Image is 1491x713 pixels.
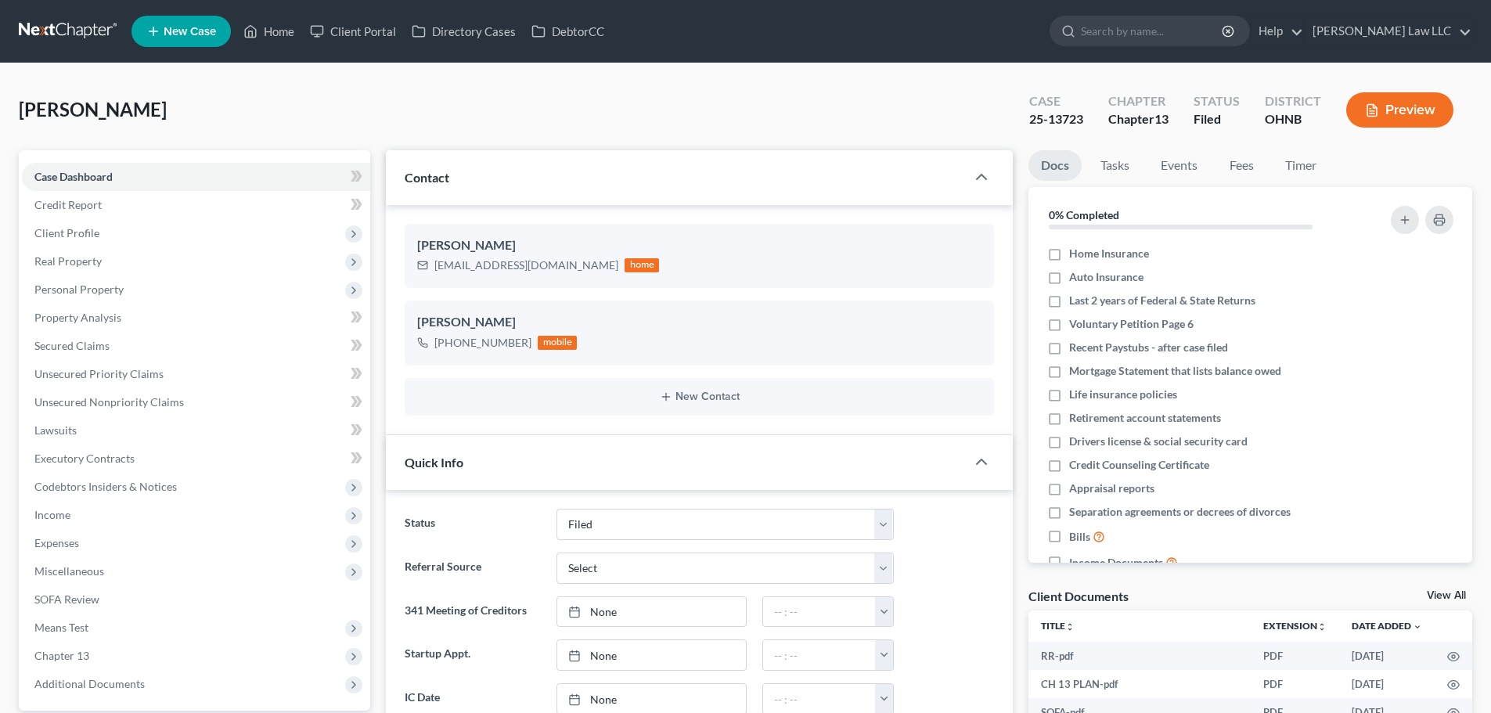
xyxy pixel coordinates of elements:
td: RR-pdf [1028,642,1251,670]
i: unfold_more [1317,622,1327,632]
a: Tasks [1088,150,1142,181]
td: CH 13 PLAN-pdf [1028,670,1251,698]
i: expand_more [1413,622,1422,632]
div: Client Documents [1028,588,1129,604]
label: Startup Appt. [397,639,548,671]
button: Preview [1346,92,1453,128]
span: Contact [405,170,449,185]
td: [DATE] [1339,670,1435,698]
input: -- : -- [763,597,876,627]
i: unfold_more [1065,622,1075,632]
a: Unsecured Nonpriority Claims [22,388,370,416]
span: Unsecured Priority Claims [34,367,164,380]
td: [DATE] [1339,642,1435,670]
span: Separation agreements or decrees of divorces [1069,504,1291,520]
span: SOFA Review [34,592,99,606]
div: 25-13723 [1029,110,1083,128]
a: Titleunfold_more [1041,620,1075,632]
button: New Contact [417,391,981,403]
div: Chapter [1108,110,1169,128]
span: Retirement account statements [1069,410,1221,426]
span: Lawsuits [34,423,77,437]
a: Home [236,17,302,45]
div: [PERSON_NAME] [417,236,981,255]
div: home [625,258,659,272]
span: Life insurance policies [1069,387,1177,402]
td: PDF [1251,670,1339,698]
span: New Case [164,26,216,38]
span: Last 2 years of Federal & State Returns [1069,293,1255,308]
span: Means Test [34,621,88,634]
input: -- : -- [763,640,876,670]
td: PDF [1251,642,1339,670]
span: Unsecured Nonpriority Claims [34,395,184,409]
span: Credit Report [34,198,102,211]
a: Extensionunfold_more [1263,620,1327,632]
span: Mortgage Statement that lists balance owed [1069,363,1281,379]
a: DebtorCC [524,17,612,45]
a: Date Added expand_more [1352,620,1422,632]
a: Events [1148,150,1210,181]
a: Help [1251,17,1303,45]
label: 341 Meeting of Creditors [397,596,548,628]
a: None [557,597,746,627]
span: Appraisal reports [1069,481,1154,496]
strong: 0% Completed [1049,208,1119,221]
div: Case [1029,92,1083,110]
div: Filed [1194,110,1240,128]
span: Real Property [34,254,102,268]
span: Case Dashboard [34,170,113,183]
span: Additional Documents [34,677,145,690]
div: [PERSON_NAME] [417,313,981,332]
a: Timer [1273,150,1329,181]
span: Voluntary Petition Page 6 [1069,316,1194,332]
a: Executory Contracts [22,445,370,473]
a: Property Analysis [22,304,370,332]
span: Personal Property [34,283,124,296]
div: [EMAIL_ADDRESS][DOMAIN_NAME] [434,257,618,273]
span: Executory Contracts [34,452,135,465]
span: Income Documents [1069,555,1163,571]
span: Credit Counseling Certificate [1069,457,1209,473]
div: District [1265,92,1321,110]
span: Miscellaneous [34,564,104,578]
div: OHNB [1265,110,1321,128]
a: [PERSON_NAME] Law LLC [1305,17,1471,45]
a: Case Dashboard [22,163,370,191]
a: Secured Claims [22,332,370,360]
span: Client Profile [34,226,99,239]
a: View All [1427,590,1466,601]
a: Directory Cases [404,17,524,45]
label: Status [397,509,548,540]
div: [PHONE_NUMBER] [434,335,531,351]
a: Unsecured Priority Claims [22,360,370,388]
span: Bills [1069,529,1090,545]
span: Drivers license & social security card [1069,434,1248,449]
a: None [557,640,746,670]
span: Auto Insurance [1069,269,1143,285]
div: mobile [538,336,577,350]
span: Quick Info [405,455,463,470]
span: Expenses [34,536,79,549]
a: Credit Report [22,191,370,219]
a: Client Portal [302,17,404,45]
a: SOFA Review [22,585,370,614]
a: Docs [1028,150,1082,181]
span: Income [34,508,70,521]
span: 13 [1154,111,1169,126]
span: Recent Paystubs - after case filed [1069,340,1228,355]
span: Chapter 13 [34,649,89,662]
span: Codebtors Insiders & Notices [34,480,177,493]
a: Lawsuits [22,416,370,445]
input: Search by name... [1081,16,1224,45]
div: Status [1194,92,1240,110]
span: Secured Claims [34,339,110,352]
label: Referral Source [397,553,548,584]
span: [PERSON_NAME] [19,98,167,121]
span: Property Analysis [34,311,121,324]
span: Home Insurance [1069,246,1149,261]
a: Fees [1216,150,1266,181]
div: Chapter [1108,92,1169,110]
